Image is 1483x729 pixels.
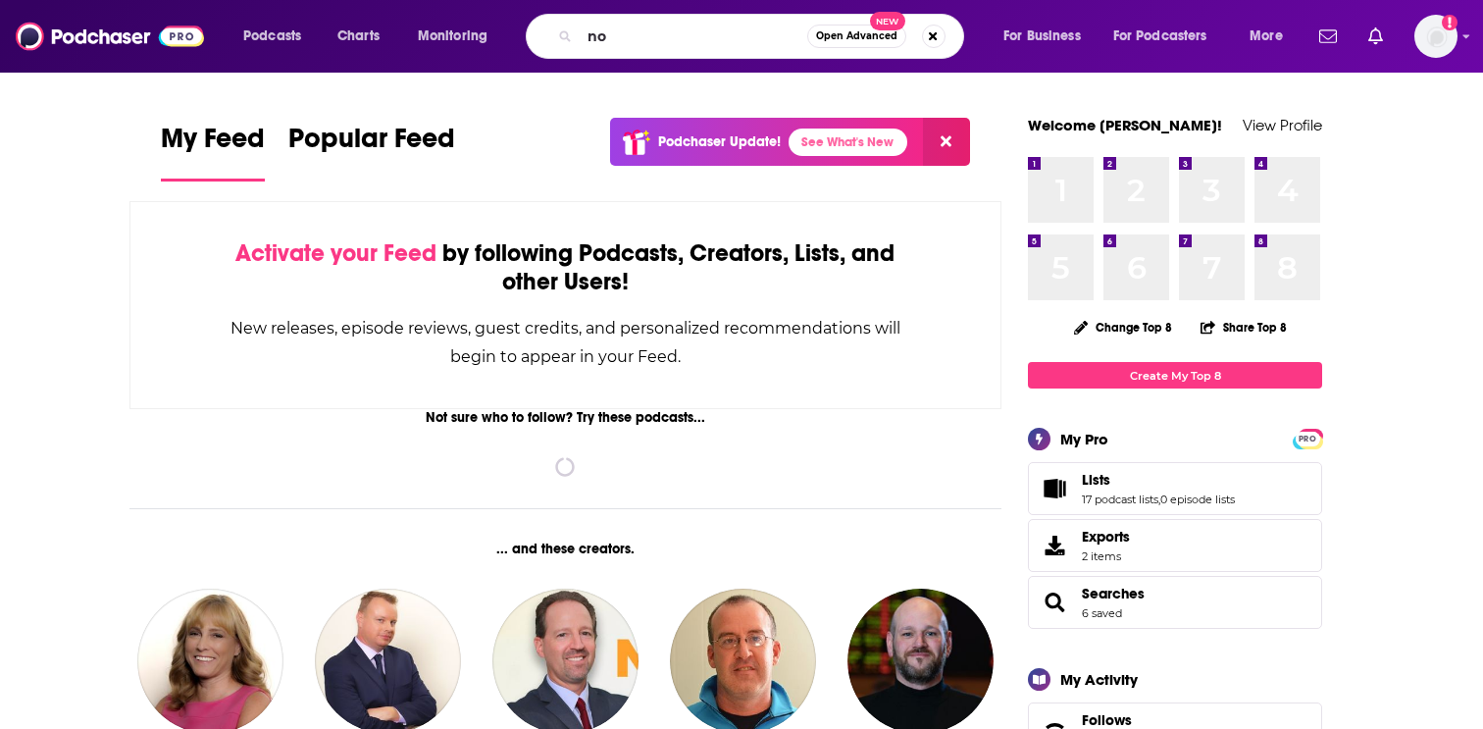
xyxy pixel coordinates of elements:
span: Exports [1082,528,1130,546]
a: My Feed [161,122,265,182]
span: New [870,12,905,30]
button: open menu [990,21,1105,52]
img: Podchaser - Follow, Share and Rate Podcasts [16,18,204,55]
span: Podcasts [243,23,301,50]
span: Open Advanced [816,31,897,41]
div: New releases, episode reviews, guest credits, and personalized recommendations will begin to appe... [229,314,902,371]
div: My Activity [1060,670,1138,689]
input: Search podcasts, credits, & more... [580,21,807,52]
button: Change Top 8 [1062,315,1184,339]
p: Podchaser Update! [658,133,781,150]
a: 17 podcast lists [1082,493,1158,506]
span: Searches [1028,576,1322,629]
button: open menu [1236,21,1307,52]
a: Lists [1082,471,1235,489]
div: Not sure who to follow? Try these podcasts... [129,409,1001,426]
a: PRO [1296,431,1319,445]
span: Exports [1035,532,1074,559]
button: open menu [230,21,327,52]
a: Follows [1082,711,1262,729]
span: My Feed [161,122,265,167]
a: See What's New [789,129,907,156]
span: Popular Feed [288,122,455,167]
span: Lists [1028,462,1322,515]
button: open menu [1100,21,1236,52]
a: Exports [1028,519,1322,572]
a: View Profile [1243,116,1322,134]
button: Open AdvancedNew [807,25,906,48]
span: Monitoring [418,23,487,50]
span: For Business [1003,23,1081,50]
button: Show profile menu [1414,15,1457,58]
span: For Podcasters [1113,23,1207,50]
a: 6 saved [1082,606,1122,620]
button: open menu [404,21,513,52]
span: Follows [1082,711,1132,729]
div: My Pro [1060,430,1108,448]
span: More [1250,23,1283,50]
a: Lists [1035,475,1074,502]
span: PRO [1296,432,1319,446]
span: , [1158,493,1160,506]
span: Activate your Feed [235,238,436,268]
a: Searches [1082,585,1145,602]
div: by following Podcasts, Creators, Lists, and other Users! [229,239,902,296]
a: Popular Feed [288,122,455,182]
a: Welcome [PERSON_NAME]! [1028,116,1222,134]
a: Create My Top 8 [1028,362,1322,389]
span: Logged in as EllaRoseMurphy [1414,15,1457,58]
a: Show notifications dropdown [1360,20,1391,53]
svg: Email not verified [1442,15,1457,30]
img: User Profile [1414,15,1457,58]
a: 0 episode lists [1160,493,1235,506]
div: Search podcasts, credits, & more... [544,14,983,59]
span: Charts [337,23,380,50]
div: ... and these creators. [129,541,1001,557]
a: Show notifications dropdown [1311,20,1345,53]
a: Charts [325,21,391,52]
button: Share Top 8 [1200,308,1288,346]
a: Searches [1035,589,1074,616]
span: Lists [1082,471,1110,489]
span: 2 items [1082,549,1130,563]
